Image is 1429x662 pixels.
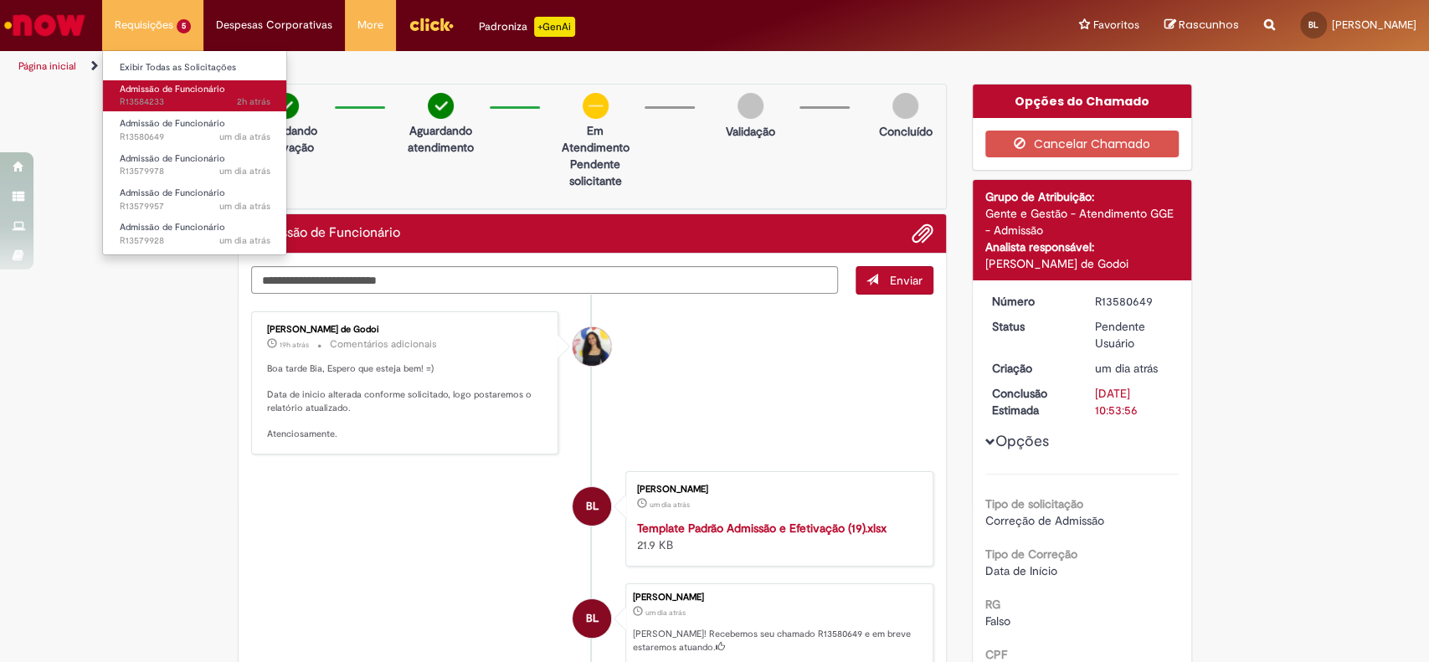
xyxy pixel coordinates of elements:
b: Tipo de solicitação [985,496,1083,511]
span: um dia atrás [219,234,270,247]
span: BL [1308,19,1318,30]
img: check-circle-green.png [428,93,454,119]
button: Enviar [856,266,933,295]
dt: Número [979,293,1082,310]
p: Concluído [878,123,932,140]
span: um dia atrás [219,131,270,143]
span: um dia atrás [1095,361,1158,376]
span: um dia atrás [650,500,690,510]
p: [PERSON_NAME]! Recebemos seu chamado R13580649 e em breve estaremos atuando. [633,628,924,654]
span: R13580649 [120,131,270,144]
p: Pendente solicitante [555,156,636,189]
p: +GenAi [534,17,575,37]
span: Admissão de Funcionário [120,152,225,165]
time: 30/09/2025 09:11:57 [219,165,270,177]
div: Analista responsável: [985,239,1179,255]
div: Beatriz Francisconi de Lima [573,487,611,526]
p: Em Atendimento [555,122,636,156]
div: Ana Santos de Godoi [573,327,611,366]
span: Enviar [890,273,923,288]
dt: Criação [979,360,1082,377]
div: Opções do Chamado [973,85,1191,118]
div: Beatriz Francisconi de Lima [573,599,611,638]
img: ServiceNow [2,8,88,42]
time: 30/09/2025 16:03:17 [280,340,309,350]
div: 21.9 KB [637,520,916,553]
div: [PERSON_NAME] de Godoi [985,255,1179,272]
span: Admissão de Funcionário [120,187,225,199]
span: R13579978 [120,165,270,178]
span: BL [586,486,599,526]
a: Aberto R13579928 : Admissão de Funcionário [103,218,287,249]
span: um dia atrás [645,608,686,618]
a: Rascunhos [1164,18,1239,33]
span: um dia atrás [219,200,270,213]
time: 30/09/2025 10:53:52 [645,608,686,618]
div: [PERSON_NAME] [637,485,916,495]
p: Boa tarde Bia, Espero que esteja bem! =) Data de inicio alterada conforme solicitado, logo postar... [267,362,546,441]
span: um dia atrás [219,165,270,177]
span: 2h atrás [237,95,270,108]
img: click_logo_yellow_360x200.png [409,12,454,37]
div: [DATE] 10:53:56 [1095,385,1173,418]
span: Rascunhos [1179,17,1239,33]
span: Favoritos [1093,17,1139,33]
span: Admissão de Funcionário [120,83,225,95]
a: Aberto R13579957 : Admissão de Funcionário [103,184,287,215]
a: Aberto R13580649 : Admissão de Funcionário [103,115,287,146]
time: 30/09/2025 10:53:50 [650,500,690,510]
span: Falso [985,613,1010,629]
b: Tipo de Correção [985,547,1077,562]
span: R13579928 [120,234,270,248]
p: Validação [726,123,775,140]
span: Admissão de Funcionário [120,221,225,233]
textarea: Digite sua mensagem aqui... [251,266,839,295]
time: 30/09/2025 10:53:54 [219,131,270,143]
div: R13580649 [1095,293,1173,310]
div: [PERSON_NAME] [633,593,924,603]
div: Pendente Usuário [1095,318,1173,352]
span: Admissão de Funcionário [120,117,225,130]
a: Aberto R13584233 : Admissão de Funcionário [103,80,287,111]
a: Aberto R13579978 : Admissão de Funcionário [103,150,287,181]
b: CPF [985,647,1007,662]
button: Cancelar Chamado [985,131,1179,157]
div: Padroniza [479,17,575,37]
span: R13579957 [120,200,270,213]
div: Grupo de Atribuição: [985,188,1179,205]
span: [PERSON_NAME] [1332,18,1416,32]
div: [PERSON_NAME] de Godoi [267,325,546,335]
dt: Status [979,318,1082,335]
dt: Conclusão Estimada [979,385,1082,418]
a: Página inicial [18,59,76,73]
span: BL [586,598,599,639]
button: Adicionar anexos [912,223,933,244]
small: Comentários adicionais [330,337,437,352]
a: Template Padrão Admissão e Efetivação (19).xlsx [637,521,887,536]
div: 30/09/2025 10:53:52 [1095,360,1173,377]
span: 19h atrás [280,340,309,350]
span: R13584233 [120,95,270,109]
span: 5 [177,19,191,33]
img: img-circle-grey.png [892,93,918,119]
time: 30/09/2025 10:53:52 [1095,361,1158,376]
ul: Requisições [102,50,287,255]
span: Despesas Corporativas [216,17,332,33]
span: Data de Início [985,563,1057,578]
p: Aguardando atendimento [400,122,481,156]
span: More [357,17,383,33]
img: circle-minus.png [583,93,609,119]
h2: Admissão de Funcionário Histórico de tíquete [251,226,400,241]
div: Gente e Gestão - Atendimento GGE - Admissão [985,205,1179,239]
time: 30/09/2025 09:05:13 [219,234,270,247]
b: RG [985,597,1000,612]
span: Requisições [115,17,173,33]
a: Exibir Todas as Solicitações [103,59,287,77]
span: Correção de Admissão [985,513,1104,528]
ul: Trilhas de página [13,51,940,82]
img: img-circle-grey.png [738,93,763,119]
